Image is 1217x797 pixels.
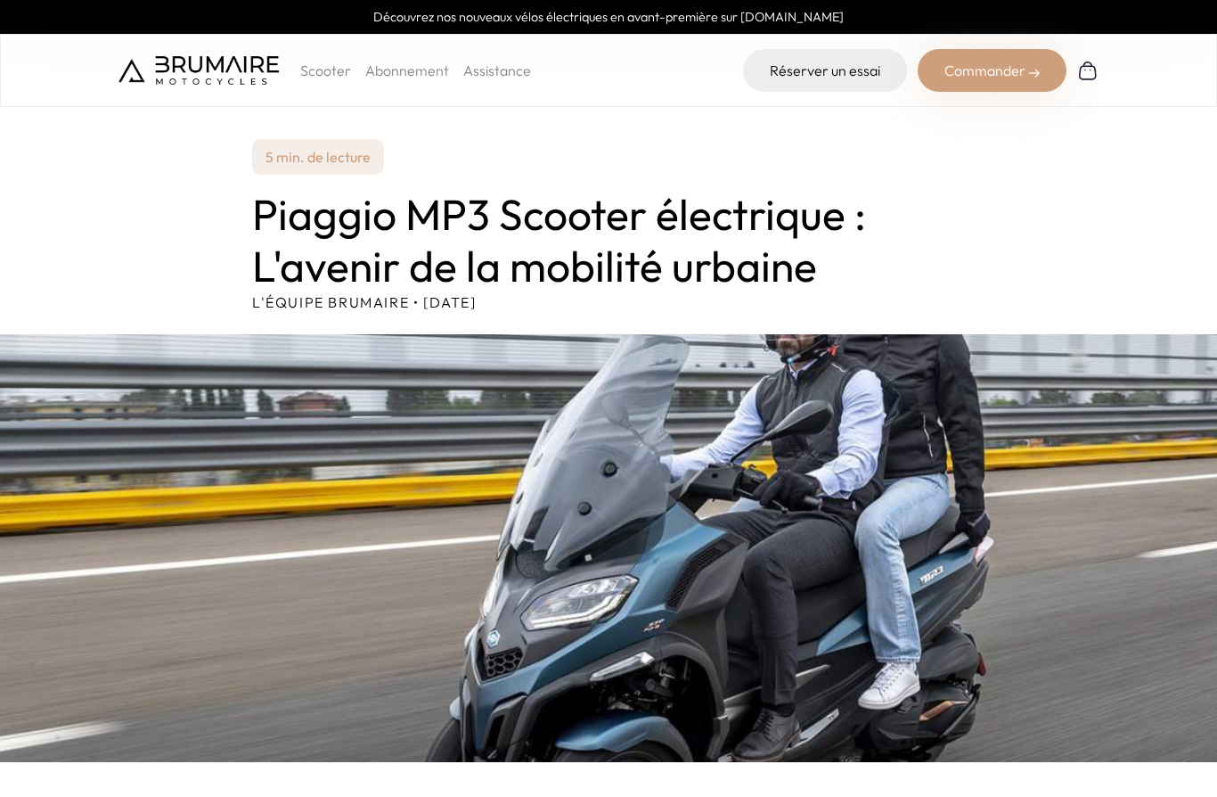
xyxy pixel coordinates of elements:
img: Panier [1077,60,1099,81]
img: Brumaire Motocycles [118,56,279,85]
a: Réserver un essai [743,49,907,92]
a: Abonnement [365,62,449,79]
h1: Piaggio MP3 Scooter électrique : L'avenir de la mobilité urbaine [252,189,965,292]
img: right-arrow-2.png [1029,68,1040,78]
p: L'équipe Brumaire • [DATE] [252,292,965,313]
a: Assistance [463,62,531,79]
div: Commander [918,49,1066,92]
p: 5 min. de lecture [252,139,384,175]
p: Scooter [300,60,351,81]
